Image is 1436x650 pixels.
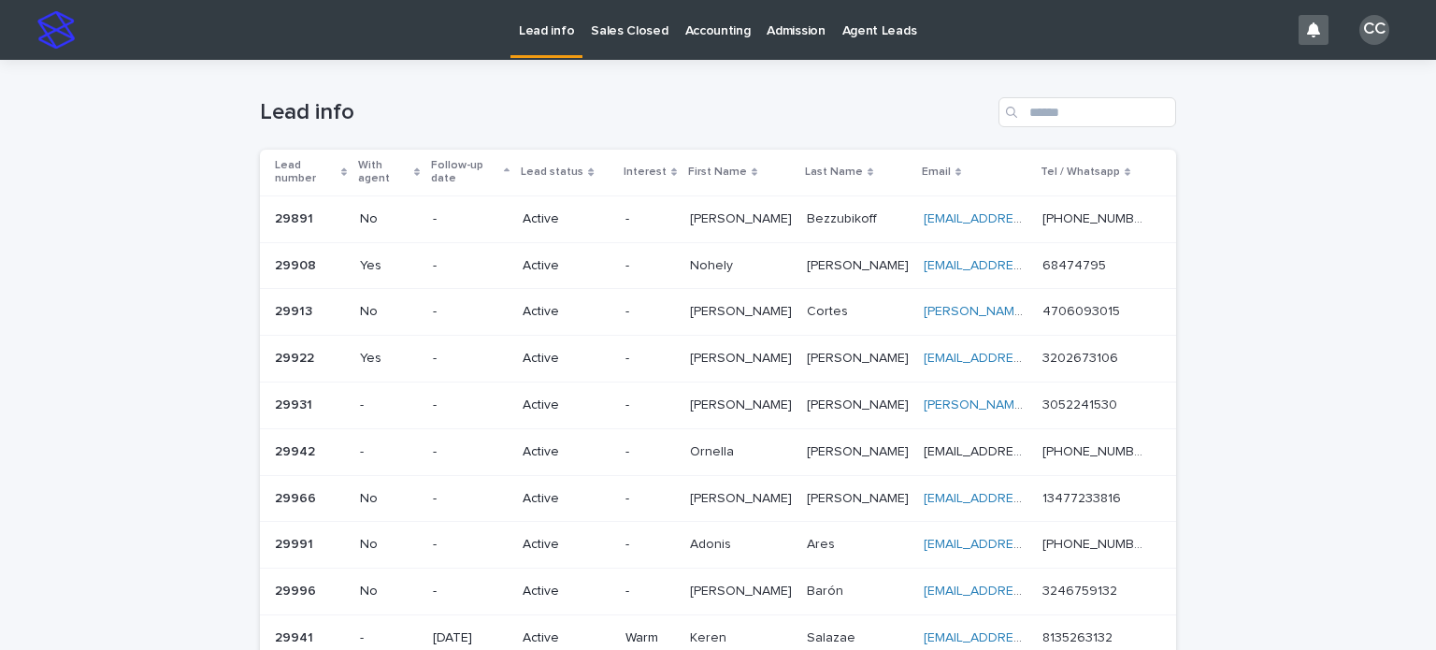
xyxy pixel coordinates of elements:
[360,397,418,413] p: -
[523,351,610,367] p: Active
[807,580,847,599] p: Barón
[690,208,796,227] p: [PERSON_NAME]
[523,211,610,227] p: Active
[37,11,75,49] img: stacker-logo-s-only.png
[625,584,675,599] p: -
[625,491,675,507] p: -
[523,304,610,320] p: Active
[625,258,675,274] p: -
[433,258,508,274] p: -
[275,300,316,320] p: 29913
[625,630,675,646] p: Warm
[1042,300,1124,320] p: 4706093015
[690,347,796,367] p: [PERSON_NAME]
[924,305,1237,318] a: [PERSON_NAME][EMAIL_ADDRESS][DOMAIN_NAME]
[275,627,317,646] p: 29941
[523,584,610,599] p: Active
[275,441,319,460] p: 29942
[523,397,610,413] p: Active
[690,394,796,413] p: [PERSON_NAME]
[275,580,320,599] p: 29996
[433,211,508,227] p: -
[260,522,1176,569] tr: 2999129991 No-Active-AdonisAdonis AresAres [EMAIL_ADDRESS][DOMAIN_NAME] [PHONE_NUMBER][PHONE_NUMBER]
[1042,208,1150,227] p: [PHONE_NUMBER]
[924,538,1135,551] a: [EMAIL_ADDRESS][DOMAIN_NAME]
[1042,533,1150,553] p: [PHONE_NUMBER]
[625,537,675,553] p: -
[998,97,1176,127] div: Search
[625,444,675,460] p: -
[924,492,1135,505] a: [EMAIL_ADDRESS][DOMAIN_NAME]
[625,397,675,413] p: -
[1042,487,1125,507] p: 13477233816
[260,382,1176,428] tr: 2993129931 --Active-[PERSON_NAME][PERSON_NAME] [PERSON_NAME][PERSON_NAME] [PERSON_NAME][EMAIL_ADD...
[523,491,610,507] p: Active
[1042,441,1150,460] p: +54 9 11 6900-5291
[275,394,316,413] p: 29931
[433,304,508,320] p: -
[260,289,1176,336] tr: 2991329913 No-Active-[PERSON_NAME][PERSON_NAME] CortesCortes [PERSON_NAME][EMAIL_ADDRESS][DOMAIN_...
[260,242,1176,289] tr: 2990829908 Yes-Active-NohelyNohely [PERSON_NAME][PERSON_NAME] [EMAIL_ADDRESS][DOMAIN_NAME] 684747...
[690,441,738,460] p: Ornella
[260,428,1176,475] tr: 2994229942 --Active-OrnellaOrnella [PERSON_NAME][PERSON_NAME] [EMAIL_ADDRESS][EMAIL_ADDRESS] [PHO...
[924,212,1135,225] a: [EMAIL_ADDRESS][DOMAIN_NAME]
[360,584,418,599] p: No
[358,155,409,190] p: With agent
[433,444,508,460] p: -
[1359,15,1389,45] div: CC
[275,347,318,367] p: 29922
[807,487,912,507] p: [PERSON_NAME]
[433,397,508,413] p: -
[924,398,1237,412] a: [PERSON_NAME][EMAIL_ADDRESS][DOMAIN_NAME]
[625,304,675,320] p: -
[924,352,1135,365] a: [EMAIL_ADDRESS][DOMAIN_NAME]
[433,537,508,553] p: -
[433,491,508,507] p: -
[521,162,583,182] p: Lead status
[807,441,912,460] p: [PERSON_NAME]
[275,155,337,190] p: Lead number
[523,630,610,646] p: Active
[433,630,508,646] p: [DATE]
[807,347,912,367] p: [PERSON_NAME]
[275,487,320,507] p: 29966
[433,584,508,599] p: -
[523,444,610,460] p: Active
[690,300,796,320] p: [PERSON_NAME]
[433,351,508,367] p: -
[260,195,1176,242] tr: 2989129891 No-Active-[PERSON_NAME][PERSON_NAME] BezzubikoffBezzubikoff [EMAIL_ADDRESS][DOMAIN_NAM...
[360,258,418,274] p: Yes
[805,162,863,182] p: Last Name
[625,211,675,227] p: -
[690,627,730,646] p: Keren
[360,444,418,460] p: -
[275,254,320,274] p: 29908
[360,630,418,646] p: -
[260,336,1176,383] tr: 2992229922 Yes-Active-[PERSON_NAME][PERSON_NAME] [PERSON_NAME][PERSON_NAME] [EMAIL_ADDRESS][DOMAI...
[690,254,737,274] p: Nohely
[523,258,610,274] p: Active
[924,585,1135,598] a: [EMAIL_ADDRESS][DOMAIN_NAME]
[260,99,991,126] h1: Lead info
[807,208,881,227] p: Bezzubikoff
[688,162,747,182] p: First Name
[807,300,852,320] p: Cortes
[260,475,1176,522] tr: 2996629966 No-Active-[PERSON_NAME][PERSON_NAME] [PERSON_NAME][PERSON_NAME] [EMAIL_ADDRESS][DOMAIN...
[807,627,859,646] p: Salazae
[1042,627,1116,646] p: 8135263132
[625,351,675,367] p: -
[690,487,796,507] p: [PERSON_NAME]
[360,351,418,367] p: Yes
[360,304,418,320] p: No
[260,569,1176,615] tr: 2999629996 No-Active-[PERSON_NAME][PERSON_NAME] BarónBarón [EMAIL_ADDRESS][DOMAIN_NAME] 324675913...
[275,208,317,227] p: 29891
[431,155,499,190] p: Follow-up date
[924,259,1135,272] a: [EMAIL_ADDRESS][DOMAIN_NAME]
[807,254,912,274] p: [PERSON_NAME]
[924,441,1031,460] p: ornellagi85@hotmail.con
[1042,394,1121,413] p: 3052241530
[1041,162,1120,182] p: Tel / Whatsapp
[360,211,418,227] p: No
[360,491,418,507] p: No
[807,394,912,413] p: [PERSON_NAME]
